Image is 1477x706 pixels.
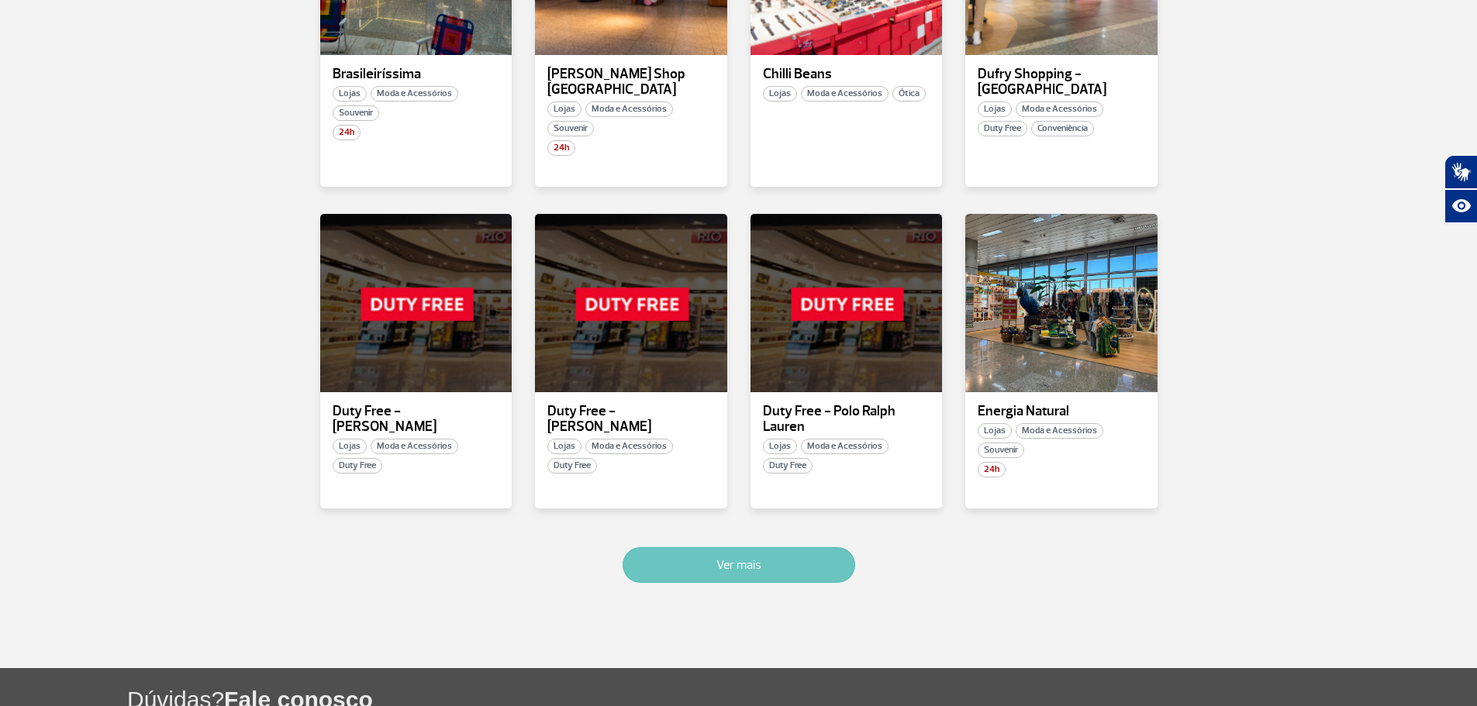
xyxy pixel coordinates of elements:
span: Lojas [547,439,581,454]
p: Energia Natural [978,404,1145,419]
div: Plugin de acessibilidade da Hand Talk. [1444,155,1477,223]
p: Duty Free - Polo Ralph Lauren [763,404,930,435]
span: Duty Free [547,458,597,474]
button: Abrir recursos assistivos. [1444,189,1477,223]
p: Dufry Shopping - [GEOGRAPHIC_DATA] [978,67,1145,98]
span: Lojas [978,102,1012,117]
span: Moda e Acessórios [585,102,673,117]
button: Abrir tradutor de língua de sinais. [1444,155,1477,189]
span: Conveniência [1031,121,1094,136]
span: Lojas [978,423,1012,439]
p: Duty Free - [PERSON_NAME] [333,404,500,435]
p: [PERSON_NAME] Shop [GEOGRAPHIC_DATA] [547,67,715,98]
span: Lojas [763,86,797,102]
span: Moda e Acessórios [371,439,458,454]
p: Duty Free - [PERSON_NAME] [547,404,715,435]
span: Lojas [333,86,367,102]
button: Ver mais [623,547,855,583]
span: 24h [547,140,575,156]
span: Souvenir [333,105,379,121]
span: Duty Free [333,458,382,474]
span: Duty Free [763,458,813,474]
span: Moda e Acessórios [1016,102,1103,117]
span: Moda e Acessórios [371,86,458,102]
span: Duty Free [978,121,1027,136]
span: 24h [978,462,1006,477]
span: Lojas [547,102,581,117]
span: Souvenir [547,121,594,136]
span: Lojas [763,439,797,454]
span: Lojas [333,439,367,454]
span: Moda e Acessórios [801,86,889,102]
p: Chilli Beans [763,67,930,82]
p: Brasileiríssima [333,67,500,82]
span: Moda e Acessórios [1016,423,1103,439]
span: 24h [333,125,361,140]
span: Ótica [892,86,926,102]
span: Moda e Acessórios [801,439,889,454]
span: Souvenir [978,443,1024,458]
span: Moda e Acessórios [585,439,673,454]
